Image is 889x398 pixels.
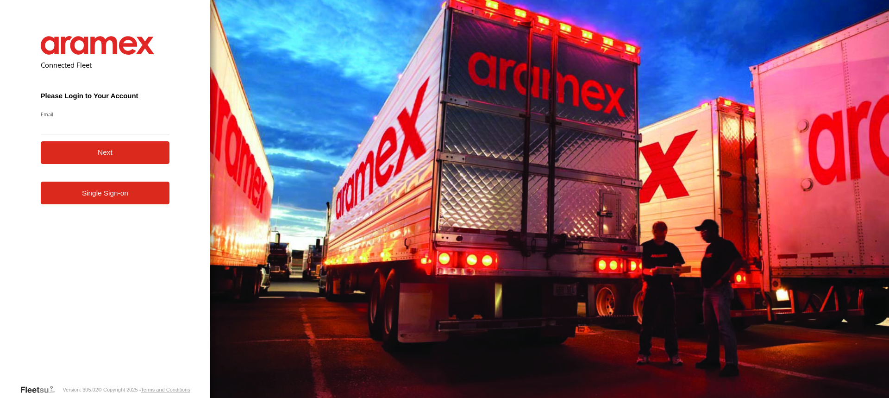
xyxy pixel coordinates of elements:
button: Next [41,141,170,164]
img: Aramex [41,36,155,55]
h3: Please Login to Your Account [41,92,170,100]
a: Single Sign-on [41,182,170,204]
a: Terms and Conditions [141,387,190,392]
a: Visit our Website [20,385,63,394]
label: Email [41,111,170,118]
h2: Connected Fleet [41,60,170,69]
div: Version: 305.02 [63,387,98,392]
div: © Copyright 2025 - [98,387,190,392]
